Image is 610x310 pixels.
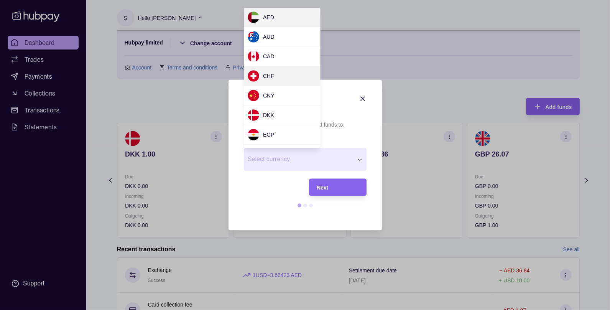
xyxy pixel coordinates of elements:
img: ae [248,12,259,23]
span: AED [263,14,274,20]
img: ca [248,51,259,62]
img: dk [248,109,259,121]
span: CNY [263,92,275,99]
span: CHF [263,73,274,79]
img: ch [248,70,259,82]
img: cn [248,90,259,101]
span: DKK [263,112,274,118]
span: CAD [263,53,275,59]
img: eg [248,129,259,140]
span: AUD [263,34,275,40]
span: EGP [263,132,275,138]
img: au [248,31,259,43]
